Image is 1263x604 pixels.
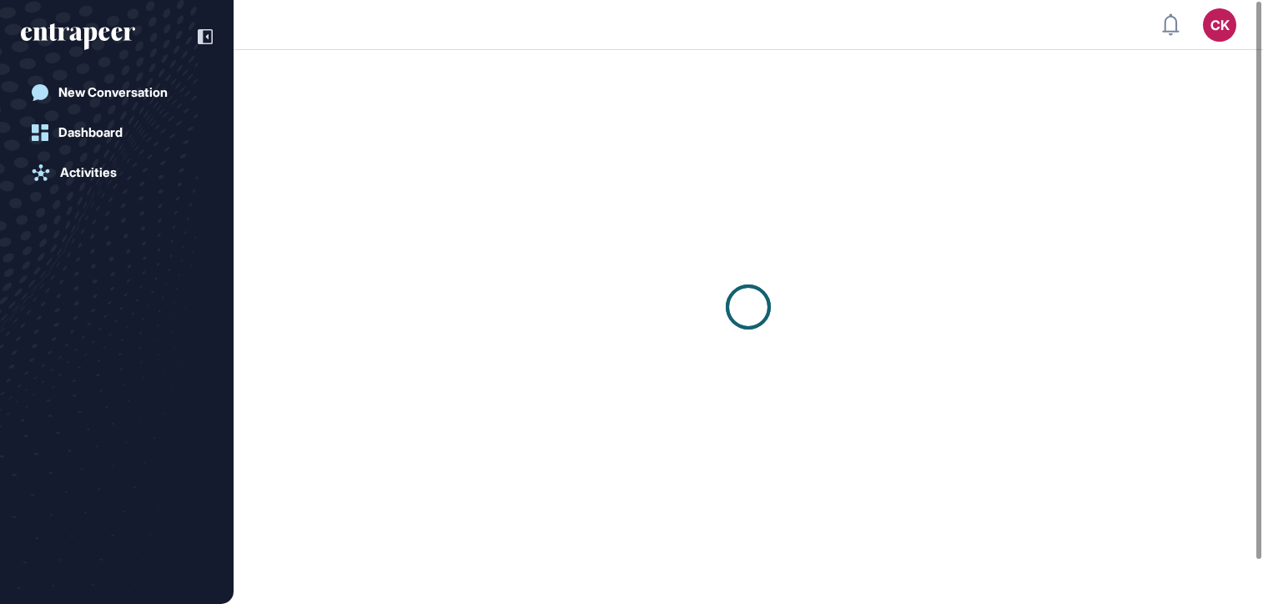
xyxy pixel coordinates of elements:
div: entrapeer-logo [21,23,135,50]
a: New Conversation [21,76,213,109]
button: CK [1203,8,1236,42]
div: Activities [60,165,117,180]
a: Activities [21,156,213,189]
div: Dashboard [58,125,123,140]
div: New Conversation [58,85,168,100]
a: Dashboard [21,116,213,149]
